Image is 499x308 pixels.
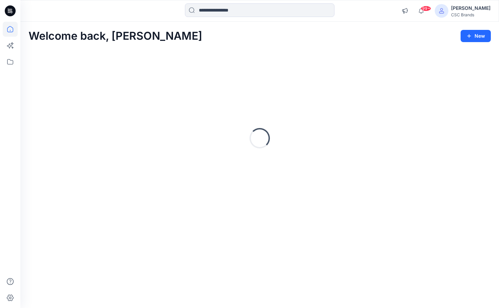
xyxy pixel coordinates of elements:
h2: Welcome back, [PERSON_NAME] [29,30,202,42]
svg: avatar [439,8,444,14]
span: 99+ [421,6,431,11]
div: CSC Brands [451,12,491,17]
button: New [461,30,491,42]
div: [PERSON_NAME] [451,4,491,12]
